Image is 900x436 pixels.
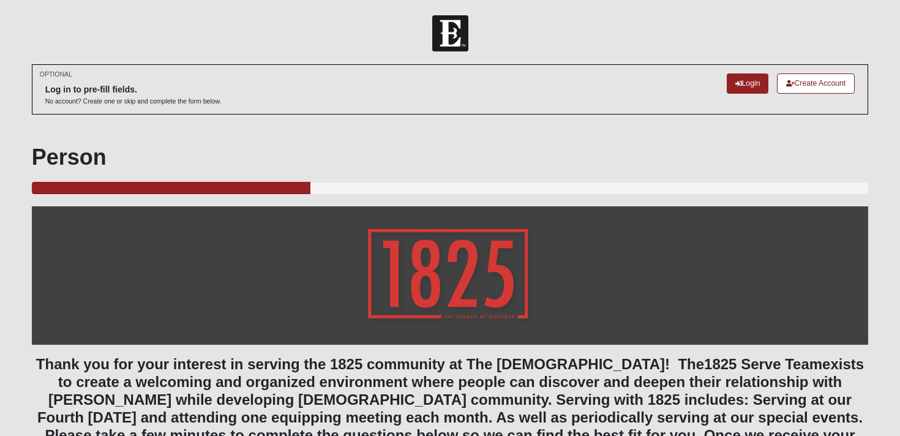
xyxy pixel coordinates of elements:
[345,206,555,345] img: GetImage.ashx
[32,144,869,170] h1: Person
[432,15,468,51] img: Church of Eleven22 Logo
[704,356,822,372] b: 1825 Serve Team
[45,85,222,95] h6: Log in to pre-fill fields.
[777,73,855,94] a: Create Account
[45,97,222,106] p: No account? Create one or skip and complete the form below.
[40,70,72,79] small: OPTIONAL
[727,73,769,94] a: Login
